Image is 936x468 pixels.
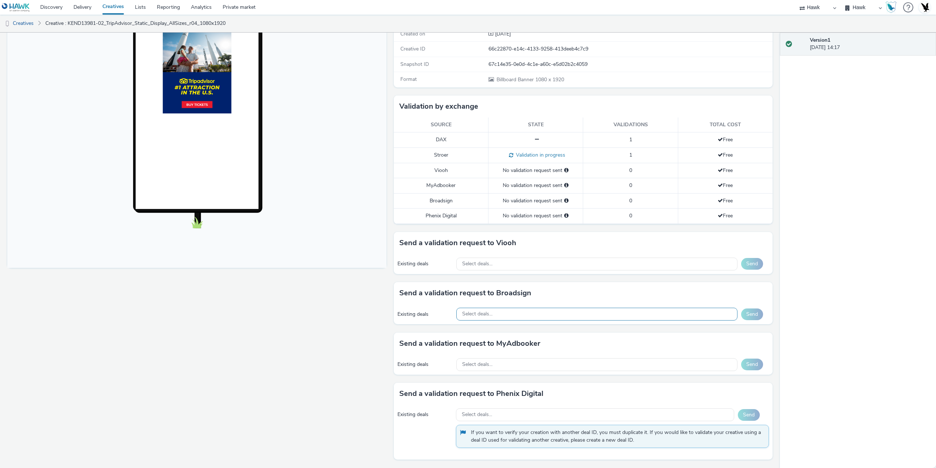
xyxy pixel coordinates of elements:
span: Free [718,136,733,143]
span: 0 [629,182,632,189]
div: 66c22870-e14c-4133-9258-413deeb4c7c9 [488,45,772,53]
div: Please select a deal below and click on Send to send a validation request to Viooh. [564,167,569,174]
th: State [488,117,583,132]
td: DAX [394,132,488,147]
span: Billboard Banner [497,76,535,83]
div: Please select a deal below and click on Send to send a validation request to MyAdbooker. [564,182,569,189]
span: 0 [629,197,632,204]
img: Account UK [919,2,930,13]
td: Stroer [394,147,488,163]
div: Existing deals [397,260,453,267]
span: 0 [629,167,632,174]
div: No validation request sent [492,212,579,220]
span: Select deals... [462,311,492,317]
span: 1 [629,136,632,143]
strong: Version 1 [810,37,830,44]
span: Free [718,212,733,219]
th: Source [394,117,488,132]
button: Send [741,359,763,370]
h3: Validation by exchange [399,101,478,112]
td: Phenix Digital [394,209,488,224]
h3: Send a validation request to Phenix Digital [399,388,543,399]
span: Free [718,167,733,174]
span: 0 [629,212,632,219]
img: undefined Logo [2,3,30,12]
img: dooh [4,20,11,27]
div: 67c14e35-0e0d-4c1e-a60c-e5d02b2c4059 [488,61,772,68]
span: Format [400,76,417,83]
h3: Send a validation request to Broadsign [399,288,531,299]
h3: Send a validation request to MyAdbooker [399,338,540,349]
button: Send [741,258,763,270]
div: No validation request sent [492,167,579,174]
div: Existing deals [397,361,453,368]
span: Created on [400,30,425,37]
div: Existing deals [397,411,452,418]
span: Free [718,197,733,204]
span: Select deals... [462,362,492,368]
span: [DATE] [494,30,511,37]
span: Free [718,182,733,189]
span: If you want to verify your creation with another deal ID, you must duplicate it. If you would lik... [471,429,761,444]
span: Select deals... [462,261,492,267]
img: Advertisement preview [155,23,224,146]
span: Validation in progress [513,151,565,158]
div: [DATE] 14:17 [810,37,930,52]
h3: Send a validation request to Viooh [399,237,516,248]
td: Viooh [394,163,488,178]
button: Send [741,308,763,320]
div: Existing deals [397,311,453,318]
img: Hawk Academy [886,1,897,13]
td: MyAdbooker [394,178,488,193]
div: Please select a deal below and click on Send to send a validation request to Phenix Digital. [564,212,569,220]
div: Please select a deal below and click on Send to send a validation request to Broadsign. [564,197,569,205]
div: Creation 14 October 2025, 14:17 [494,30,511,38]
span: Snapshot ID [400,61,429,68]
div: No validation request sent [492,197,579,205]
span: Free [718,151,733,158]
th: Validations [583,117,678,132]
span: 1080 x 1920 [496,76,564,83]
span: Select deals... [462,412,492,418]
td: Broadsign [394,193,488,208]
a: Hawk Academy [886,1,899,13]
span: Creative ID [400,45,425,52]
a: Creative : KEND13981-02_TripAdvisor_Static_Display_AllSizes_r04_1080x1920 [42,15,229,32]
div: No validation request sent [492,182,579,189]
th: Total cost [678,117,773,132]
button: Send [738,409,760,421]
span: 1 [629,151,632,158]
